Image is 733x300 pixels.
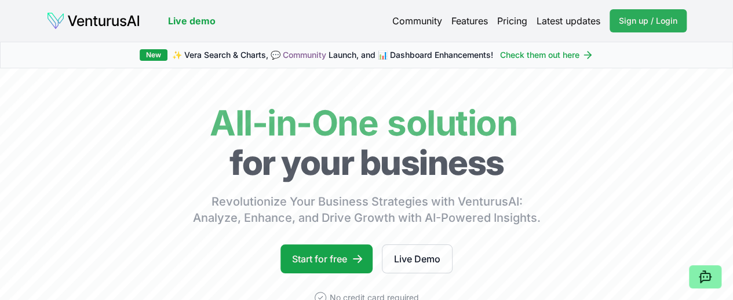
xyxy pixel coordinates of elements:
[140,49,167,61] div: New
[172,49,493,61] span: ✨ Vera Search & Charts, 💬 Launch, and 📊 Dashboard Enhancements!
[283,50,326,60] a: Community
[451,14,488,28] a: Features
[392,14,442,28] a: Community
[168,14,216,28] a: Live demo
[46,12,140,30] img: logo
[382,244,453,273] a: Live Demo
[500,49,593,61] a: Check them out here
[497,14,527,28] a: Pricing
[619,15,677,27] span: Sign up / Login
[280,244,373,273] a: Start for free
[610,9,687,32] a: Sign up / Login
[537,14,600,28] a: Latest updates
